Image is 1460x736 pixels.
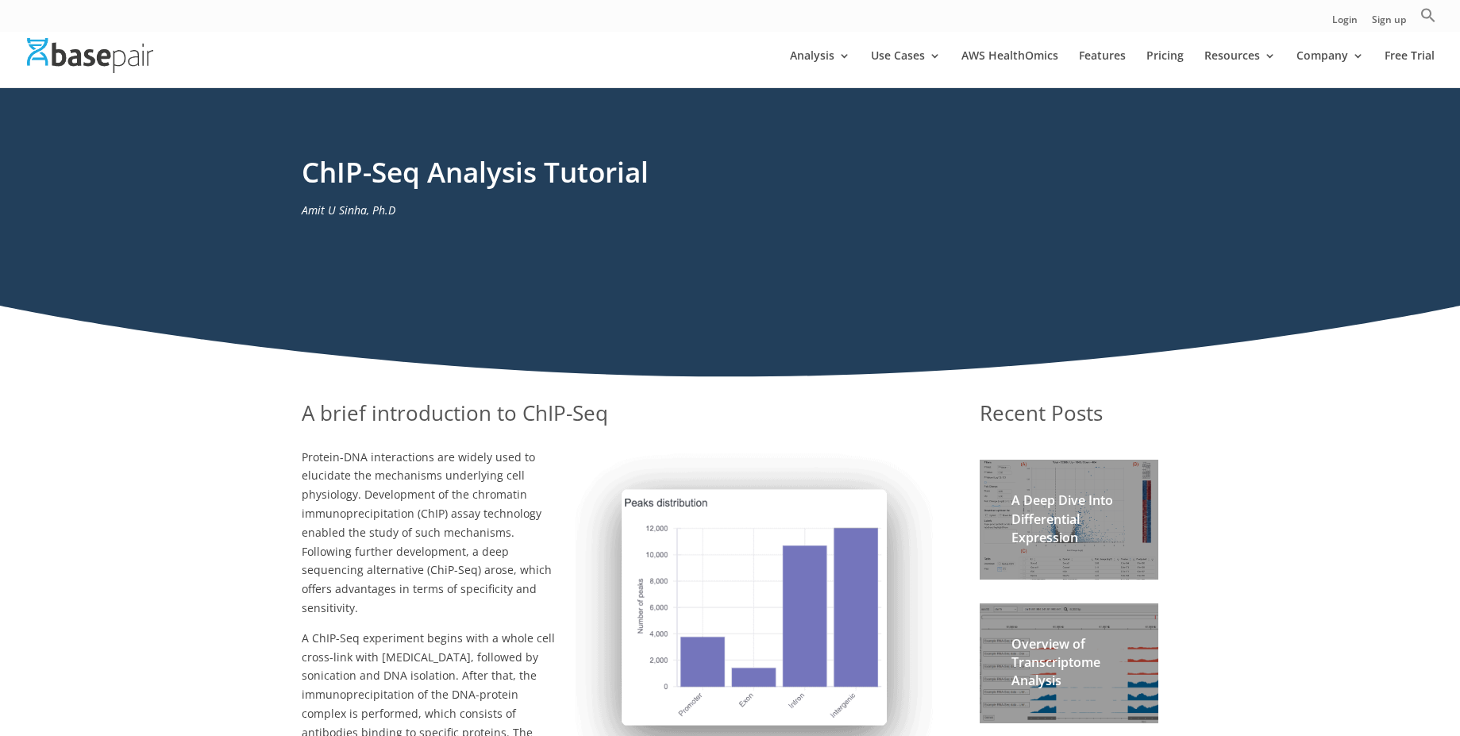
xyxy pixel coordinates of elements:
[1385,50,1435,87] a: Free Trial
[790,50,850,87] a: Analysis
[1420,7,1436,23] svg: Search
[1372,15,1406,32] a: Sign up
[302,202,395,218] em: Amit U Sinha, Ph.D
[1332,15,1358,32] a: Login
[302,399,608,427] span: A brief introduction to ChIP-Seq
[980,399,1158,437] h1: Recent Posts
[1079,50,1126,87] a: Features
[27,38,153,72] img: Basepair
[961,50,1058,87] a: AWS HealthOmics
[1420,7,1436,32] a: Search Icon Link
[1146,50,1184,87] a: Pricing
[1011,635,1127,699] h2: Overview of Transcriptome Analysis
[1296,50,1364,87] a: Company
[302,152,1159,201] h1: ChIP-Seq Analysis Tutorial
[1204,50,1276,87] a: Resources
[871,50,941,87] a: Use Cases
[1011,491,1127,555] h2: A Deep Dive Into Differential Expression
[302,449,552,615] span: Protein-DNA interactions are widely used to elucidate the mechanisms underlying cell physiology. ...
